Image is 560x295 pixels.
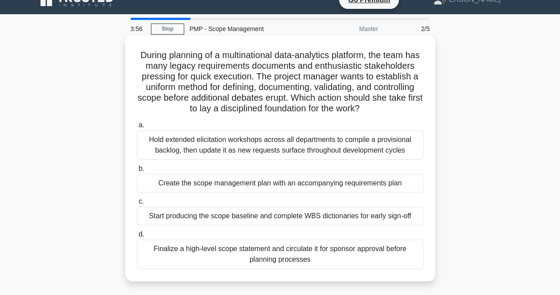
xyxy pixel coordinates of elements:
[137,240,424,269] div: Finalize a high-level scope statement and circulate it for sponsor approval before planning proce...
[136,50,425,114] h5: During planning of a multinational data-analytics platform, the team has many legacy requirements...
[306,20,383,38] div: Master
[139,230,144,238] span: d.
[139,197,144,205] span: c.
[137,130,424,160] div: Hold extended elicitation workshops across all departments to compile a provisional backlog, then...
[184,20,306,38] div: PMP - Scope Management
[139,165,144,172] span: b.
[137,174,424,193] div: Create the scope management plan with an accompanying requirements plan
[151,24,184,35] a: Stop
[139,121,144,129] span: a.
[137,207,424,225] div: Start producing the scope baseline and complete WBS dictionaries for early sign-off
[383,20,435,38] div: 2/5
[125,20,151,38] div: 3:56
